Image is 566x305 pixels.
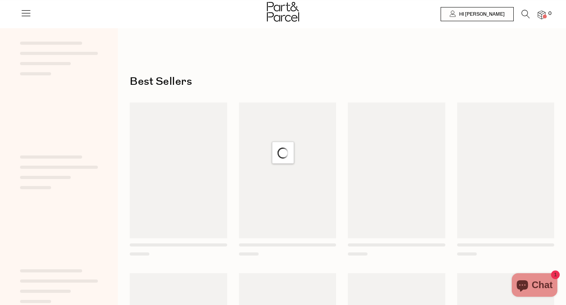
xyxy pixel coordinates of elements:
inbox-online-store-chat: Shopify online store chat [509,273,560,299]
a: 0 [538,11,546,19]
img: Part&Parcel [267,2,299,22]
span: Hi [PERSON_NAME] [457,11,505,18]
h1: Best Sellers [130,73,554,91]
span: 0 [546,10,553,17]
a: Hi [PERSON_NAME] [441,7,514,21]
